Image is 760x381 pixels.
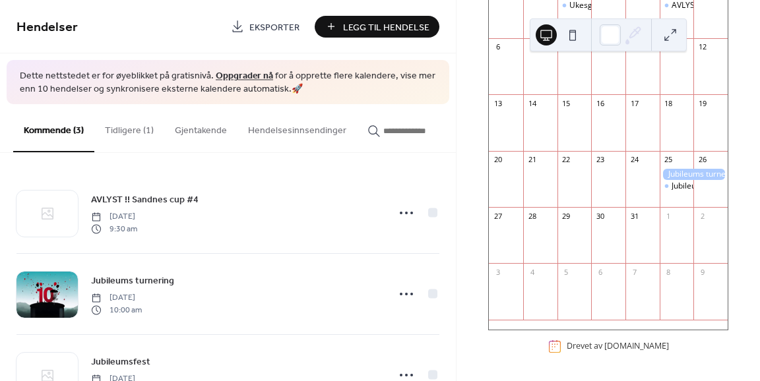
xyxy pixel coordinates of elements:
div: 17 [629,98,639,108]
div: 7 [629,267,639,277]
div: 20 [493,155,503,165]
div: 31 [629,211,639,221]
span: Jubileumsfest [91,355,150,369]
div: 18 [664,98,674,108]
span: Hendelser [16,15,78,40]
div: 13 [493,98,503,108]
div: Drevet av [567,341,669,352]
div: 6 [595,267,605,277]
span: AVLYST !! Sandnes cup #4 [91,193,199,207]
div: 24 [629,155,639,165]
div: 14 [527,98,537,108]
span: Dette nettstedet er for øyeblikket på gratisnivå. for å opprette flere kalendere, vise mer enn 10... [20,70,436,96]
div: Jubileumsfest [672,181,721,192]
div: 25 [664,155,674,165]
div: 8 [664,267,674,277]
div: 12 [697,42,707,52]
span: [DATE] [91,211,137,223]
div: 23 [595,155,605,165]
span: 10:00 am [91,304,142,316]
div: 21 [527,155,537,165]
div: 9 [697,267,707,277]
div: 22 [561,155,571,165]
a: [DOMAIN_NAME] [604,341,669,352]
div: 15 [561,98,571,108]
div: 2 [697,211,707,221]
button: Gjentakende [164,104,237,151]
div: 16 [595,98,605,108]
div: 4 [527,267,537,277]
div: 26 [697,155,707,165]
a: Oppgrader nå [216,67,273,85]
div: Jubileumsfest [660,181,694,192]
div: 6 [493,42,503,52]
a: Jubileumsfest [91,354,150,369]
div: 10 [629,42,639,52]
div: 1 [664,211,674,221]
button: Tidligere (1) [94,104,164,151]
div: 9 [595,42,605,52]
a: Eksporter [221,16,309,38]
div: 8 [561,42,571,52]
div: 28 [527,211,537,221]
a: Jubileums turnering [91,273,174,288]
span: 9:30 am [91,223,137,235]
button: Legg Til Hendelse [315,16,439,38]
div: 3 [493,267,503,277]
button: Kommende (3) [13,104,94,152]
div: 19 [697,98,707,108]
div: 30 [595,211,605,221]
span: Legg Til Hendelse [343,20,429,34]
a: AVLYST !! Sandnes cup #4 [91,192,199,207]
span: [DATE] [91,292,142,304]
div: 29 [561,211,571,221]
span: Jubileums turnering [91,274,174,288]
button: Hendelsesinnsendinger [237,104,357,151]
div: 11 [664,42,674,52]
div: 7 [527,42,537,52]
div: Jubileums turnering [660,169,728,180]
span: Eksporter [249,20,300,34]
div: 5 [561,267,571,277]
div: 27 [493,211,503,221]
